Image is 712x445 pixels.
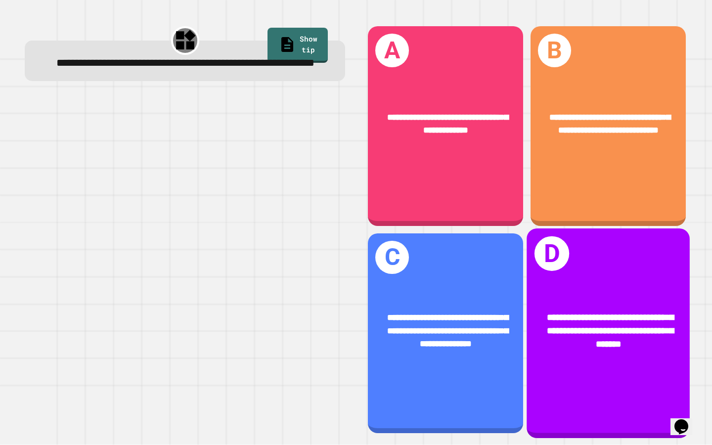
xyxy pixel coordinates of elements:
h1: C [375,241,408,274]
h1: B [538,34,571,67]
h1: A [375,34,408,67]
a: Show tip [267,28,328,62]
h1: D [534,236,570,271]
iframe: chat widget [670,405,702,435]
